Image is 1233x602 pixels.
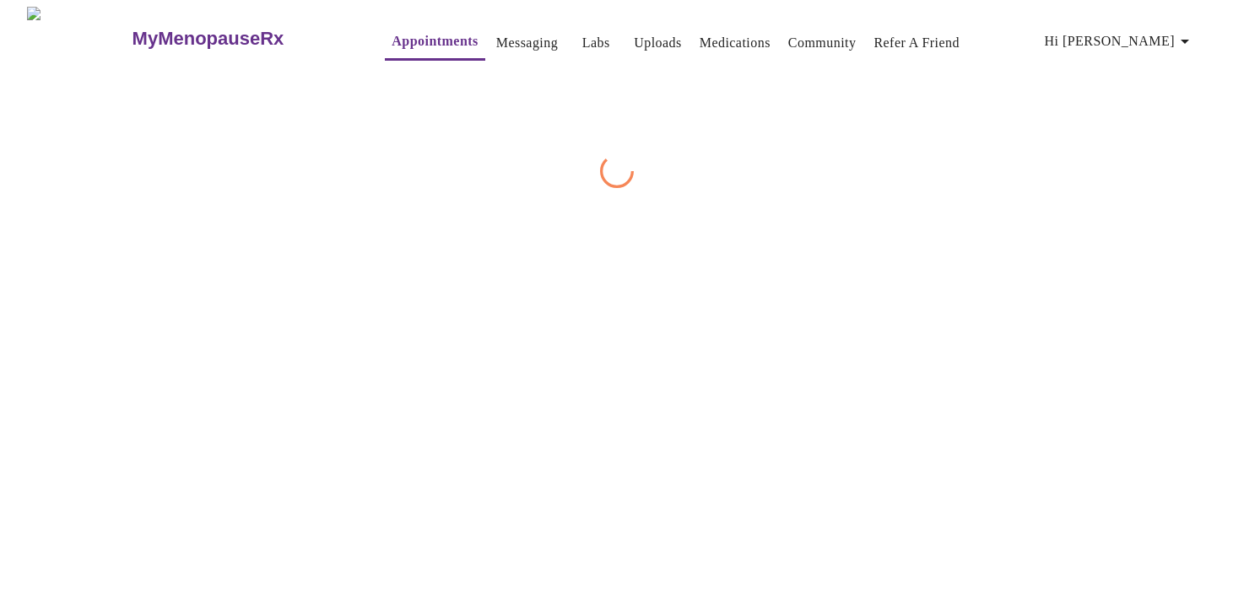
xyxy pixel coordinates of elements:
[489,26,565,60] button: Messaging
[1038,24,1202,58] button: Hi [PERSON_NAME]
[1045,30,1195,53] span: Hi [PERSON_NAME]
[867,26,966,60] button: Refer a Friend
[392,30,478,53] a: Appointments
[788,31,857,55] a: Community
[385,24,484,61] button: Appointments
[130,9,351,68] a: MyMenopauseRx
[700,31,771,55] a: Medications
[693,26,777,60] button: Medications
[634,31,682,55] a: Uploads
[781,26,863,60] button: Community
[27,7,130,70] img: MyMenopauseRx Logo
[873,31,960,55] a: Refer a Friend
[627,26,689,60] button: Uploads
[569,26,623,60] button: Labs
[496,31,558,55] a: Messaging
[582,31,610,55] a: Labs
[132,28,284,50] h3: MyMenopauseRx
